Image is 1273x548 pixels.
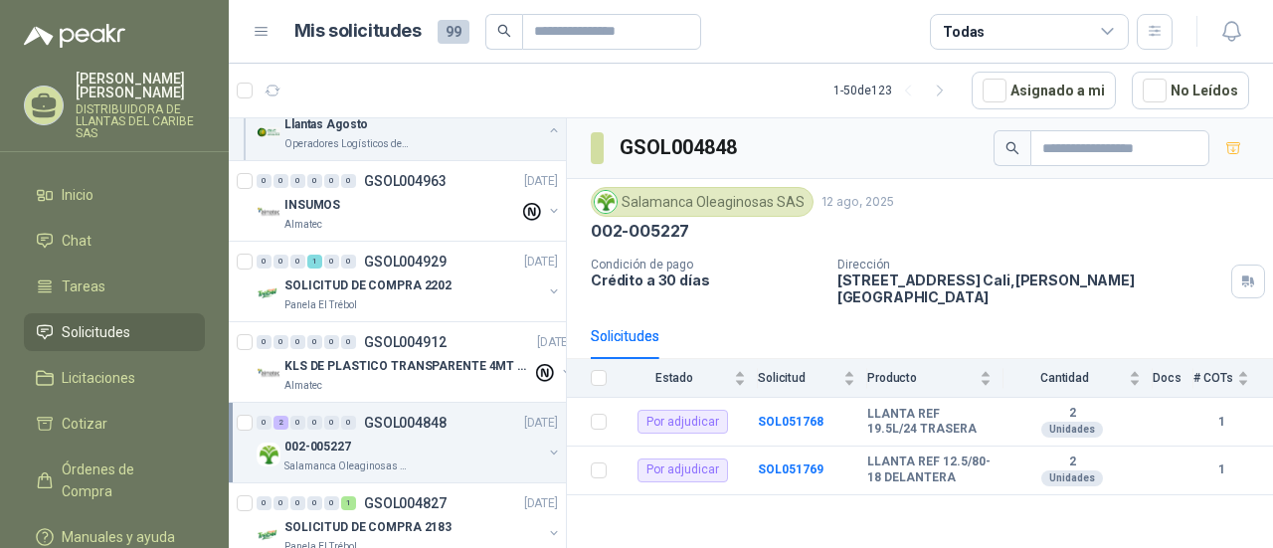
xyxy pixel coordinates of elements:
span: Cantidad [1003,371,1125,385]
p: Llantas Agosto [284,115,368,134]
span: search [1005,141,1019,155]
div: 0 [257,416,272,430]
span: Solicitudes [62,321,130,343]
b: SOL051768 [758,415,823,429]
a: SOL051769 [758,462,823,476]
div: 0 [324,255,339,269]
b: LLANTA REF 12.5/80-18 DELANTERA [867,455,992,485]
p: SOLICITUD DE COMPRA 2202 [284,276,452,295]
p: 12 ago, 2025 [821,193,894,212]
h3: GSOL004848 [620,132,740,163]
th: Producto [867,359,1003,398]
img: Company Logo [257,201,280,225]
div: 1 - 50 de 123 [833,75,956,106]
div: 0 [290,416,305,430]
p: Condición de pago [591,258,821,272]
div: 0 [324,335,339,349]
img: Company Logo [257,362,280,386]
span: Órdenes de Compra [62,458,186,502]
div: 0 [257,496,272,510]
div: 1 [341,496,356,510]
p: Almatec [284,217,322,233]
p: Almatec [284,378,322,394]
img: Logo peakr [24,24,125,48]
div: 0 [307,496,322,510]
img: Company Logo [257,281,280,305]
span: Inicio [62,184,93,206]
div: 0 [257,174,272,188]
p: KLS DE PLASTICO TRANSPARENTE 4MT CAL 4 Y CINTA TRA [284,357,532,376]
div: 0 [307,335,322,349]
button: No Leídos [1132,72,1249,109]
div: Por adjudicar [637,458,728,482]
div: 0 [273,496,288,510]
button: Asignado a mi [972,72,1116,109]
th: Cantidad [1003,359,1153,398]
a: Tareas [24,268,205,305]
p: Crédito a 30 días [591,272,821,288]
p: DISTRIBUIDORA DE LLANTAS DEL CARIBE SAS [76,103,205,139]
div: 0 [341,255,356,269]
div: 0 [307,416,322,430]
p: GSOL004827 [364,496,447,510]
div: 0 [273,174,288,188]
p: GSOL004963 [364,174,447,188]
p: GSOL004912 [364,335,447,349]
div: 0 [341,416,356,430]
div: 0 [324,174,339,188]
span: Chat [62,230,91,252]
img: Company Logo [257,120,280,144]
div: Salamanca Oleaginosas SAS [591,187,814,217]
a: 0 2 0 0 0 0 GSOL005111[DATE] Company LogoLlantas AgostoOperadores Logísticos del Caribe [257,89,562,152]
span: # COTs [1193,371,1233,385]
b: 2 [1003,455,1141,470]
b: 1 [1193,460,1249,479]
div: Por adjudicar [637,410,728,434]
span: search [497,24,511,38]
div: 0 [341,335,356,349]
span: Cotizar [62,413,107,435]
img: Company Logo [595,191,617,213]
p: GSOL004848 [364,416,447,430]
div: 0 [290,255,305,269]
p: [PERSON_NAME] [PERSON_NAME] [76,72,205,99]
span: Tareas [62,275,105,297]
div: 2 [273,416,288,430]
div: 0 [341,174,356,188]
p: [DATE] [524,253,558,272]
span: Manuales y ayuda [62,526,175,548]
div: Unidades [1041,422,1103,438]
span: Solicitud [758,371,839,385]
div: 0 [273,335,288,349]
div: Unidades [1041,470,1103,486]
p: [DATE] [537,333,571,352]
th: Solicitud [758,359,867,398]
th: # COTs [1193,359,1273,398]
div: Todas [943,21,985,43]
p: 002-005227 [284,438,351,457]
b: LLANTA REF 19.5L/24 TRASERA [867,407,992,438]
p: Panela El Trébol [284,297,357,313]
img: Company Logo [257,443,280,466]
a: Solicitudes [24,313,205,351]
span: Producto [867,371,976,385]
p: INSUMOS [284,196,340,215]
img: Company Logo [257,523,280,547]
a: 0 0 0 0 0 0 GSOL004912[DATE] Company LogoKLS DE PLASTICO TRANSPARENTE 4MT CAL 4 Y CINTA TRAAlmatec [257,330,575,394]
p: [DATE] [524,494,558,513]
a: Inicio [24,176,205,214]
span: 99 [438,20,469,44]
a: Chat [24,222,205,260]
th: Estado [619,359,758,398]
a: 0 2 0 0 0 0 GSOL004848[DATE] Company Logo002-005227Salamanca Oleaginosas SAS [257,411,562,474]
h1: Mis solicitudes [294,17,422,46]
p: [STREET_ADDRESS] Cali , [PERSON_NAME][GEOGRAPHIC_DATA] [837,272,1223,305]
a: Licitaciones [24,359,205,397]
div: 0 [324,416,339,430]
div: 1 [307,255,322,269]
div: 0 [307,174,322,188]
p: GSOL004929 [364,255,447,269]
div: Solicitudes [591,325,659,347]
div: 0 [290,335,305,349]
